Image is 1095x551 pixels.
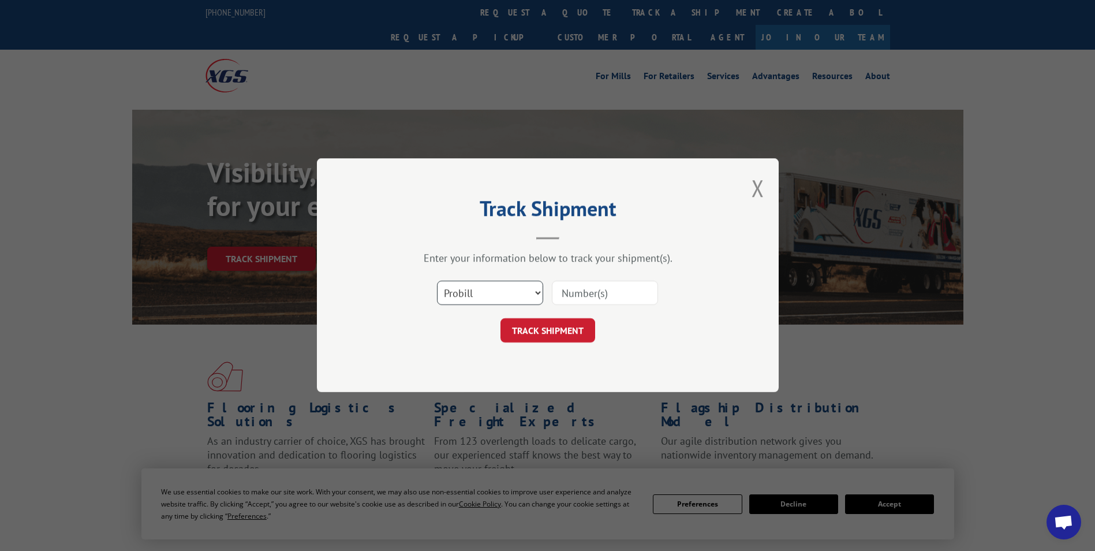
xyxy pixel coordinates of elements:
input: Number(s) [552,281,658,306]
button: TRACK SHIPMENT [500,319,595,343]
div: Open chat [1047,505,1081,539]
button: Close modal [752,173,764,203]
div: Enter your information below to track your shipment(s). [375,252,721,265]
h2: Track Shipment [375,200,721,222]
